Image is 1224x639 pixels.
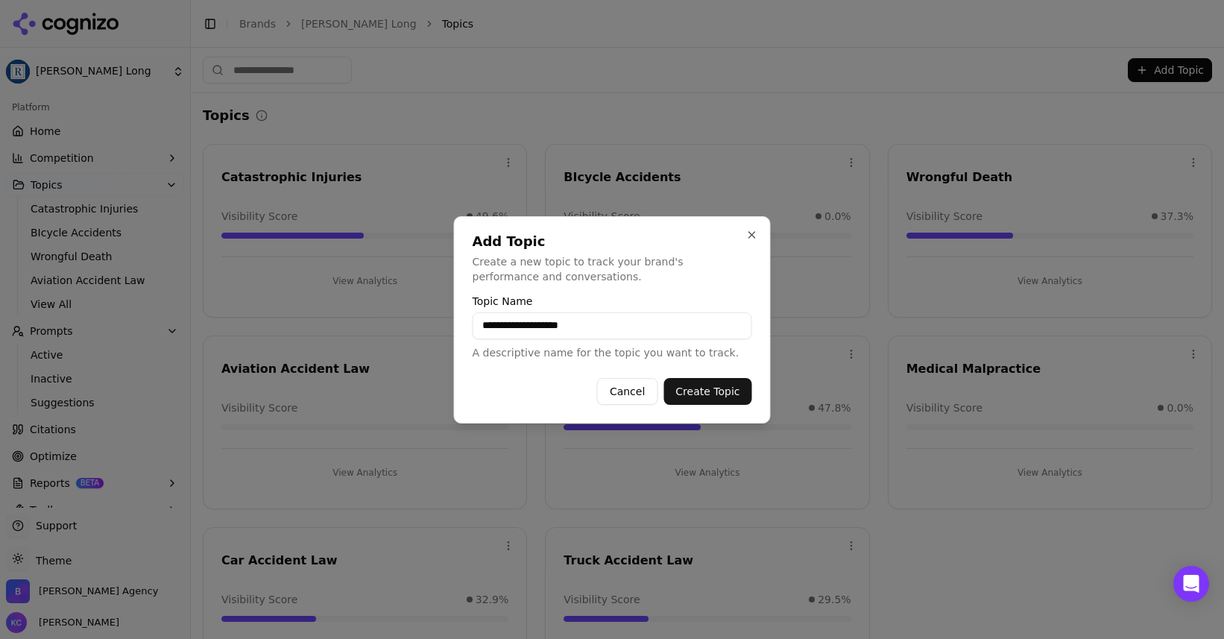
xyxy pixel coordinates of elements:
button: Create Topic [663,378,751,405]
p: A descriptive name for the topic you want to track. [473,345,752,360]
label: Topic Name [473,296,752,306]
p: Create a new topic to track your brand's performance and conversations. [473,254,752,284]
button: Cancel [597,378,657,405]
h2: Add Topic [473,235,752,248]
